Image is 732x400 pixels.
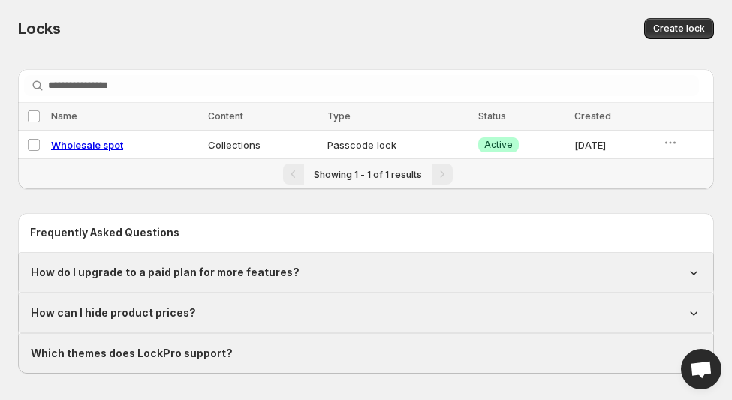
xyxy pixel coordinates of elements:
nav: Pagination [18,158,714,189]
span: Status [478,110,506,122]
a: Open chat [681,349,721,389]
td: Collections [203,131,323,159]
h1: How do I upgrade to a paid plan for more features? [31,265,300,280]
span: Showing 1 - 1 of 1 results [314,169,422,180]
span: Name [51,110,77,122]
span: Active [484,139,513,151]
h2: Frequently Asked Questions [30,225,702,240]
span: Type [327,110,351,122]
h1: How can I hide product prices? [31,305,196,320]
span: Created [574,110,611,122]
h1: Which themes does LockPro support? [31,346,233,361]
span: Create lock [653,23,705,35]
td: [DATE] [570,131,658,159]
button: Create lock [644,18,714,39]
span: Locks [18,20,61,38]
a: Wholesale spot [51,139,123,151]
span: Content [208,110,243,122]
td: Passcode lock [323,131,474,159]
